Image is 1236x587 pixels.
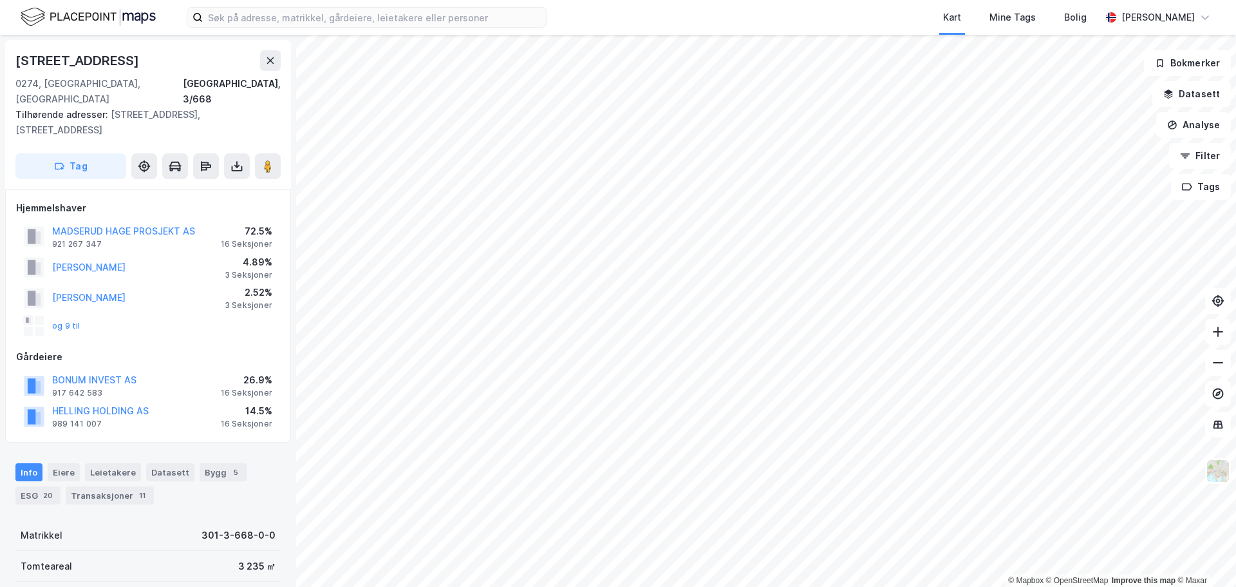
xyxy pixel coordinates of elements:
[1144,50,1231,76] button: Bokmerker
[221,224,272,239] div: 72.5%
[1152,81,1231,107] button: Datasett
[1121,10,1195,25] div: [PERSON_NAME]
[15,463,42,481] div: Info
[201,528,276,543] div: 301-3-668-0-0
[943,10,961,25] div: Kart
[225,300,272,311] div: 3 Seksjoner
[1169,143,1231,169] button: Filter
[1064,10,1087,25] div: Bolig
[66,486,154,505] div: Transaksjoner
[15,486,61,505] div: ESG
[1008,576,1044,585] a: Mapbox
[48,463,80,481] div: Eiere
[15,50,142,71] div: [STREET_ADDRESS]
[989,10,1036,25] div: Mine Tags
[52,239,102,249] div: 921 267 347
[15,107,270,138] div: [STREET_ADDRESS], [STREET_ADDRESS]
[15,109,111,120] span: Tilhørende adresser:
[229,466,242,479] div: 5
[16,349,280,365] div: Gårdeiere
[85,463,141,481] div: Leietakere
[1206,459,1230,483] img: Z
[52,419,102,429] div: 989 141 007
[16,200,280,216] div: Hjemmelshaver
[1112,576,1175,585] a: Improve this map
[21,6,156,28] img: logo.f888ab2527a4732fd821a326f86c7f29.svg
[21,528,62,543] div: Matrikkel
[221,239,272,249] div: 16 Seksjoner
[183,76,281,107] div: [GEOGRAPHIC_DATA], 3/668
[203,8,547,27] input: Søk på adresse, matrikkel, gårdeiere, leietakere eller personer
[146,463,194,481] div: Datasett
[225,270,272,280] div: 3 Seksjoner
[1156,112,1231,138] button: Analyse
[221,388,272,398] div: 16 Seksjoner
[1172,525,1236,587] iframe: Chat Widget
[21,559,72,574] div: Tomteareal
[225,285,272,300] div: 2.52%
[15,76,183,107] div: 0274, [GEOGRAPHIC_DATA], [GEOGRAPHIC_DATA]
[221,372,272,388] div: 26.9%
[1046,576,1109,585] a: OpenStreetMap
[41,489,55,502] div: 20
[225,255,272,270] div: 4.89%
[238,559,276,574] div: 3 235 ㎡
[221,403,272,419] div: 14.5%
[1171,174,1231,200] button: Tags
[15,153,126,179] button: Tag
[200,463,247,481] div: Bygg
[52,388,102,398] div: 917 642 583
[221,419,272,429] div: 16 Seksjoner
[136,489,149,502] div: 11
